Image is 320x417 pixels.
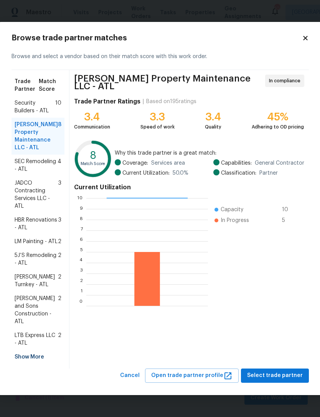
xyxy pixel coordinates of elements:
h2: Browse trade partner matches [12,34,302,42]
div: Adhering to OD pricing [252,123,304,131]
h4: Trade Partner Ratings [74,98,140,105]
text: 6 [79,239,82,244]
span: General Contractor [255,159,304,167]
span: Capacity [221,206,243,214]
button: Cancel [117,369,143,383]
text: 2 [80,282,82,287]
div: 3.3 [140,113,175,121]
span: Select trade partner [247,371,303,380]
text: Match Score [80,162,105,166]
span: JADCO Contracting Services LLC - ATL [15,179,58,210]
span: 10 [55,99,61,115]
span: 3 [58,216,61,232]
text: 8 [79,217,82,222]
div: | [140,98,146,105]
span: 5 [282,217,294,224]
text: 1 [81,293,82,297]
span: 10 [282,206,294,214]
text: 5 [80,250,82,254]
span: HBR Renovations - ATL [15,216,58,232]
div: 45% [252,113,304,121]
span: In Progress [221,217,249,224]
text: 8 [89,151,96,161]
span: Why this trade partner is a great match: [115,149,304,157]
div: 3.4 [74,113,110,121]
span: 2 [58,295,61,325]
span: LTB Express LLC - ATL [15,332,58,347]
span: 8 [58,121,61,152]
div: Browse and select a vendor based on their match score with this work order. [12,43,309,70]
span: 2 [58,332,61,347]
span: Partner [259,169,278,177]
span: Coverage: [122,159,148,167]
text: 3 [80,271,82,276]
text: 7 [80,228,82,233]
div: 3.4 [205,113,221,121]
span: Open trade partner profile [151,371,233,380]
span: Current Utilization: [122,169,170,177]
span: [PERSON_NAME] Turnkey - ATL [15,273,58,289]
span: 5J’S Remodeling - ATL [15,252,58,267]
span: Match Score [39,78,61,93]
span: Security Builders - ATL [15,99,55,115]
div: Speed of work [140,123,175,131]
span: LM Painting - ATL [15,238,58,245]
text: 0 [79,304,82,308]
span: 2 [58,238,61,245]
div: Quality [205,123,221,131]
text: 10 [77,196,82,200]
span: 2 [58,273,61,289]
text: 9 [79,207,82,211]
text: 4 [79,260,82,265]
span: [PERSON_NAME] and Sons Construction - ATL [15,295,58,325]
span: Classification: [221,169,256,177]
div: Communication [74,123,110,131]
span: 2 [58,252,61,267]
span: Capabilities: [221,159,252,167]
h4: Current Utilization [74,183,304,191]
div: Show More [12,350,64,364]
button: Open trade partner profile [145,369,239,383]
button: Select trade partner [241,369,309,383]
span: 3 [58,179,61,210]
span: SEC Remodeling - ATL [15,158,58,173]
span: Services area [151,159,185,167]
span: [PERSON_NAME] Property Maintenance LLC - ATL [15,121,58,152]
span: In compliance [269,77,304,85]
span: 4 [58,158,61,173]
div: Based on 195 ratings [146,98,196,105]
span: Trade Partner [15,78,39,93]
span: [PERSON_NAME] Property Maintenance LLC - ATL [74,75,263,90]
span: Cancel [120,371,140,380]
span: 50.0 % [173,169,188,177]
